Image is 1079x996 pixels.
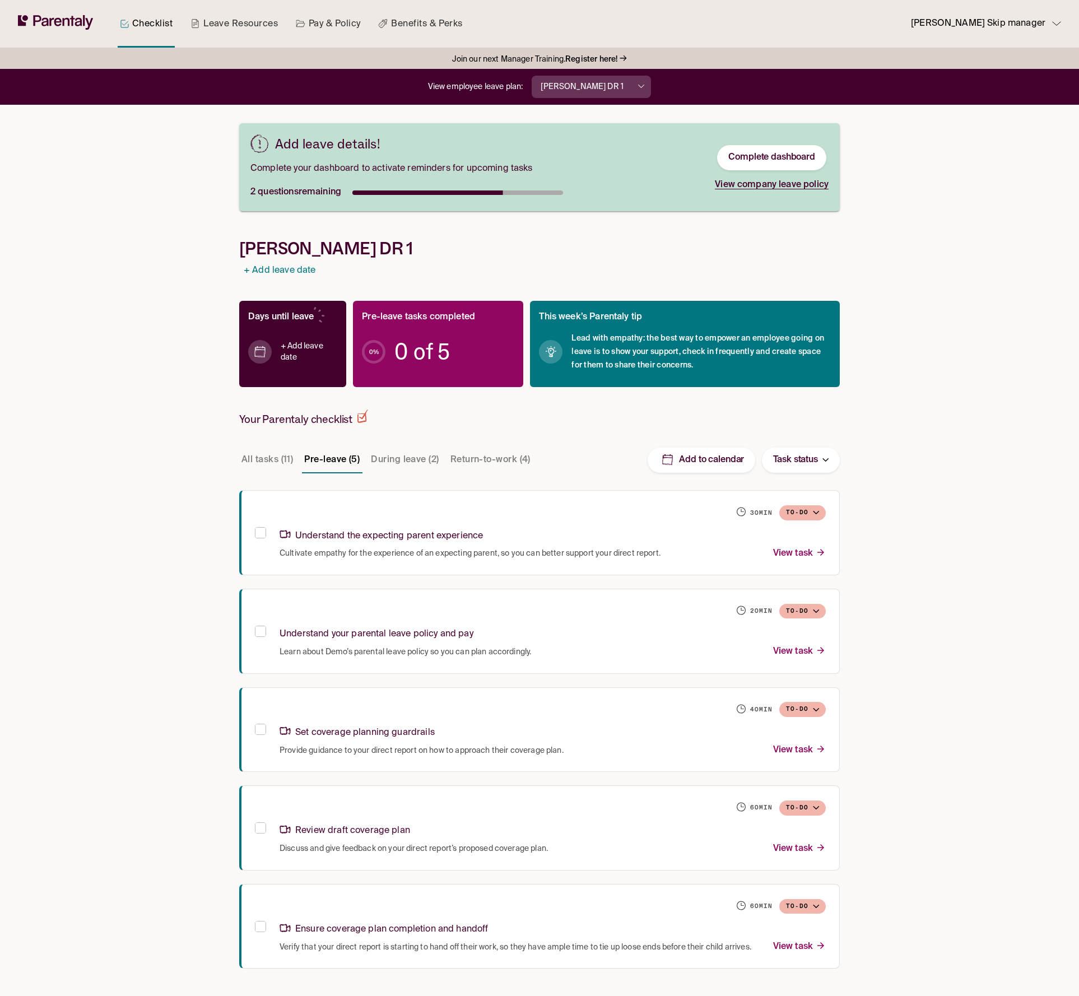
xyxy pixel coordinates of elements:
h6: 60 min [750,803,773,812]
a: Complete dashboard [728,152,815,164]
button: All tasks (11) [239,446,295,473]
p: Set coverage planning guardrails [280,725,435,741]
p: View task [773,841,826,857]
span: Verify that your direct report is starting to hand off their work, so they have ample time to tie... [280,942,751,953]
h6: 60 min [750,902,773,911]
p: View task [773,939,826,955]
button: Complete dashboard [717,145,826,170]
h6: 20 min [750,607,773,616]
p: → [620,51,627,67]
p: Pre-leave tasks completed [362,310,475,325]
p: View employee leave plan: [428,81,523,93]
button: To-do [779,800,826,816]
p: Review draft coverage plan [280,823,410,839]
p: 2 questions remaining [250,185,342,200]
h6: 30 min [750,509,773,518]
p: Understand your parental leave policy and pay [280,627,473,642]
button: During leave (2) [369,446,441,473]
button: Pre-leave (5) [302,446,362,473]
p: [PERSON_NAME] DR 1 [541,81,624,93]
p: View task [773,644,826,659]
a: + Add leave date [281,341,337,363]
span: 0 of 5 [394,346,450,357]
h2: Your Parentaly checklist [239,409,368,426]
button: To-do [779,702,826,717]
div: Task stage tabs [239,446,535,473]
a: Join our next Manager Training.Register here!→ [452,52,627,67]
button: Task status [762,448,840,473]
p: Ensure coverage plan completion and handoff [280,922,488,937]
p: View task [773,546,826,561]
button: Add to calendar [648,448,755,473]
a: View company leave policy [715,181,829,189]
button: To-do [779,505,826,520]
p: Task status [773,453,818,468]
h3: Add leave details! [275,137,380,150]
h1: [PERSON_NAME] DR 1 [239,238,840,259]
strong: Register here! [565,55,617,63]
button: [PERSON_NAME] DR 1 [532,76,651,98]
span: Complete your dashboard to activate reminders for upcoming tasks [250,162,563,176]
p: Add to calendar [679,454,744,466]
span: Lead with empathy: the best way to empower an employee going on leave is to show your support, ch... [571,332,831,372]
span: Cultivate empathy for the experience of an expecting parent, so you can better support your direc... [280,548,661,559]
button: To-do [779,604,826,619]
p: Days until leave [248,310,314,325]
span: Discuss and give feedback on your direct report’s proposed coverage plan. [280,843,548,854]
span: Join our next Manager Training. [452,52,618,67]
p: [PERSON_NAME] Skip manager [911,16,1045,31]
span: Provide guidance to your direct report on how to approach their coverage plan. [280,745,564,756]
p: This week’s Parentaly tip [539,310,642,325]
p: View task [773,743,826,758]
h6: 40 min [750,705,773,714]
button: To-do [779,899,826,914]
a: + Add leave date [244,263,315,278]
button: Return-to-work (4) [448,446,533,473]
span: Learn about Demo’s parental leave policy so you can plan accordingly. [280,646,531,658]
p: Understand the expecting parent experience [280,529,483,544]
